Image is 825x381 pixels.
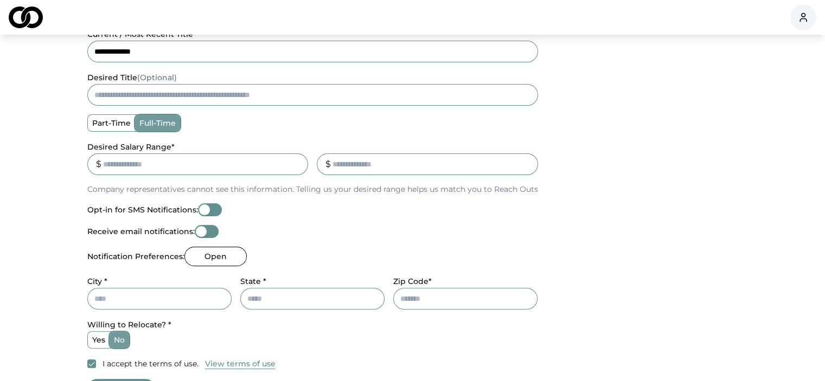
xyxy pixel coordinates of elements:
div: $ [325,158,331,171]
label: desired title [87,73,177,82]
label: State * [240,276,266,286]
label: Desired Salary Range * [87,142,175,152]
label: City * [87,276,107,286]
label: full-time [135,115,180,131]
button: View terms of use [205,358,276,369]
div: $ [96,158,101,171]
span: (Optional) [137,73,177,82]
label: part-time [88,115,135,131]
label: Notification Preferences: [87,253,184,260]
label: no [110,332,129,348]
label: Receive email notifications: [87,228,195,235]
img: logo [9,7,43,28]
label: _ [317,142,321,152]
a: View terms of use [205,357,276,370]
label: Zip Code* [393,276,432,286]
label: I accept the terms of use. [103,358,199,369]
button: Open [184,247,247,266]
p: Company representatives cannot see this information. Telling us your desired range helps us match... [87,184,538,195]
label: Willing to Relocate? * [87,320,171,330]
label: Opt-in for SMS Notifications: [87,206,198,214]
label: yes [88,332,110,348]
